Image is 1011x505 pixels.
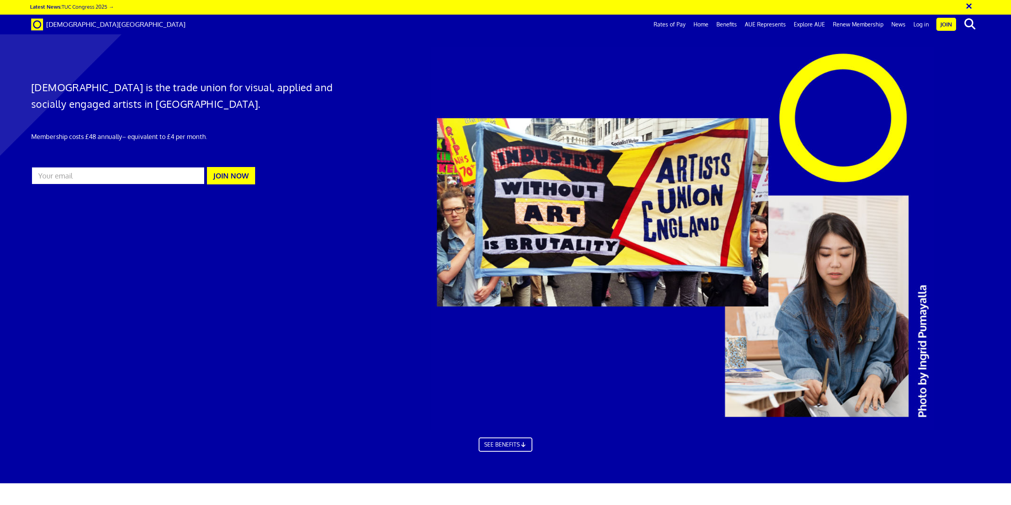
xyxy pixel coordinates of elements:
[46,20,186,28] span: [DEMOGRAPHIC_DATA][GEOGRAPHIC_DATA]
[958,16,982,32] button: search
[829,15,887,34] a: Renew Membership
[887,15,910,34] a: News
[910,15,933,34] a: Log in
[25,15,192,34] a: Brand [DEMOGRAPHIC_DATA][GEOGRAPHIC_DATA]
[31,167,205,185] input: Your email
[690,15,712,34] a: Home
[31,132,340,141] p: Membership costs £48 annually – equivalent to £4 per month.
[936,18,956,31] a: Join
[650,15,690,34] a: Rates of Pay
[741,15,790,34] a: AUE Represents
[207,167,255,184] button: JOIN NOW
[30,3,114,10] a: Latest News:TUC Congress 2025 →
[712,15,741,34] a: Benefits
[790,15,829,34] a: Explore AUE
[479,437,532,452] a: SEE BENEFITS
[30,3,62,10] strong: Latest News:
[31,79,340,112] h1: [DEMOGRAPHIC_DATA] is the trade union for visual, applied and socially engaged artists in [GEOGRA...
